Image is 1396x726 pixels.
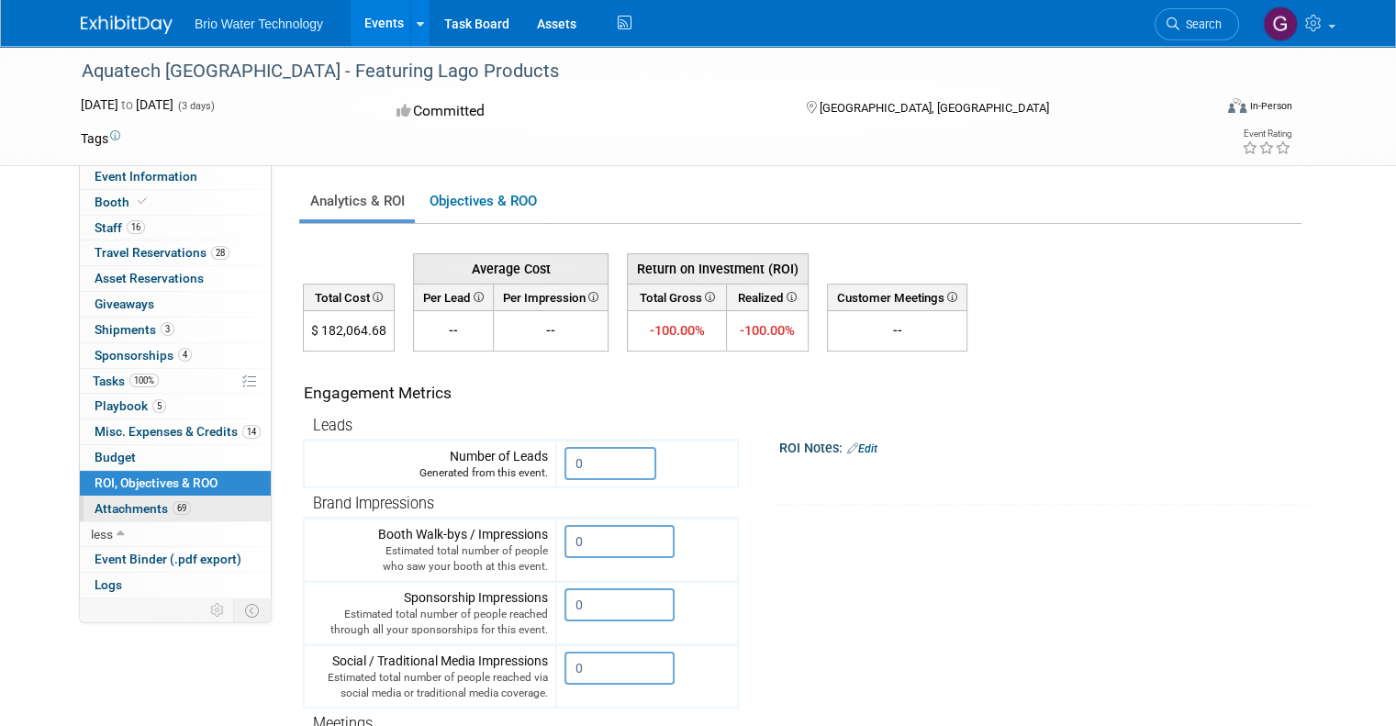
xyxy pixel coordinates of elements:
[75,55,1189,88] div: Aquatech [GEOGRAPHIC_DATA] - Featuring Lago Products
[138,196,147,207] i: Booth reservation complete
[304,284,395,310] th: Total Cost
[80,394,271,419] a: Playbook5
[161,322,174,336] span: 3
[81,16,173,34] img: ExhibitDay
[419,184,547,219] a: Objectives & ROO
[93,374,159,388] span: Tasks
[95,501,191,516] span: Attachments
[195,17,323,31] span: Brio Water Technology
[740,322,795,339] span: -100.00%
[80,497,271,521] a: Attachments69
[80,240,271,265] a: Travel Reservations28
[299,184,415,219] a: Analytics & ROI
[304,382,731,405] div: Engagement Metrics
[95,296,154,311] span: Giveaways
[312,525,548,575] div: Booth Walk-bys / Impressions
[178,348,192,362] span: 4
[649,322,704,339] span: -100.00%
[80,573,271,598] a: Logs
[80,266,271,291] a: Asset Reservations
[80,369,271,394] a: Tasks100%
[95,552,241,566] span: Event Binder (.pdf export)
[414,284,494,310] th: Per Lead
[80,164,271,189] a: Event Information
[628,253,809,284] th: Return on Investment (ROI)
[242,425,261,439] span: 14
[127,220,145,234] span: 16
[202,598,234,622] td: Personalize Event Tab Strip
[95,475,218,490] span: ROI, Objectives & ROO
[820,101,1049,115] span: [GEOGRAPHIC_DATA], [GEOGRAPHIC_DATA]
[95,450,136,464] span: Budget
[835,321,959,340] div: --
[95,424,261,439] span: Misc. Expenses & Credits
[118,97,136,112] span: to
[95,169,197,184] span: Event Information
[80,522,271,547] a: less
[80,471,271,496] a: ROI, Objectives & ROO
[1242,129,1291,139] div: Event Rating
[80,216,271,240] a: Staff16
[91,527,113,542] span: less
[176,100,215,112] span: (3 days)
[312,447,548,481] div: Number of Leads
[80,547,271,572] a: Event Binder (.pdf export)
[313,495,434,512] span: Brand Impressions
[1113,95,1292,123] div: Event Format
[312,652,548,701] div: Social / Traditional Media Impressions
[1179,17,1222,31] span: Search
[80,445,271,470] a: Budget
[152,399,166,413] span: 5
[312,670,548,701] div: Estimated total number of people reached via social media or traditional media coverage.
[80,419,271,444] a: Misc. Expenses & Credits14
[726,284,808,310] th: Realized
[779,434,1310,458] div: ROI Notes:
[81,97,173,112] span: [DATE] [DATE]
[304,311,395,352] td: $ 182,064.68
[95,220,145,235] span: Staff
[211,246,229,260] span: 28
[313,417,352,434] span: Leads
[546,323,555,338] span: --
[414,253,609,284] th: Average Cost
[1263,6,1298,41] img: Giancarlo Barzotti
[129,374,159,387] span: 100%
[391,95,776,128] div: Committed
[95,271,204,285] span: Asset Reservations
[1155,8,1239,40] a: Search
[95,398,166,413] span: Playbook
[1249,99,1292,113] div: In-Person
[95,195,151,209] span: Booth
[312,465,548,481] div: Generated from this event.
[628,284,727,310] th: Total Gross
[828,284,967,310] th: Customer Meetings
[312,543,548,575] div: Estimated total number of people who saw your booth at this event.
[95,577,122,592] span: Logs
[81,129,120,148] td: Tags
[494,284,609,310] th: Per Impression
[1228,98,1246,113] img: Format-Inperson.png
[95,348,192,363] span: Sponsorships
[80,343,271,368] a: Sponsorships4
[312,588,548,638] div: Sponsorship Impressions
[449,323,458,338] span: --
[80,190,271,215] a: Booth
[312,607,548,638] div: Estimated total number of people reached through all your sponsorships for this event.
[80,292,271,317] a: Giveaways
[95,245,229,260] span: Travel Reservations
[80,318,271,342] a: Shipments3
[95,322,174,337] span: Shipments
[234,598,272,622] td: Toggle Event Tabs
[173,501,191,515] span: 69
[847,442,877,455] a: Edit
